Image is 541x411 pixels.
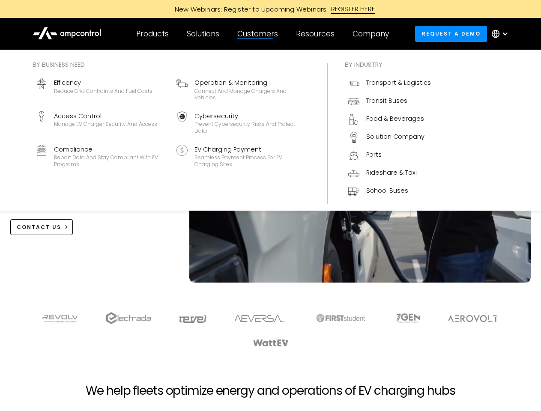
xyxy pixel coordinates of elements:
[54,154,166,167] div: Report data and stay compliant with EV programs
[366,150,382,159] div: Ports
[187,29,219,39] div: Solutions
[345,128,434,146] a: Solution Company
[194,154,307,167] div: Seamless Payment Process for EV Charging Sites
[366,96,407,105] div: Transit Buses
[345,164,434,182] a: Rideshare & Taxi
[33,141,170,171] a: ComplianceReport data and stay compliant with EV programs
[33,60,310,69] div: By business need
[366,78,431,87] div: Transport & Logistics
[366,186,408,195] div: School Buses
[86,384,455,398] h2: We help fleets optimize energy and operations of EV charging hubs
[353,29,389,39] div: Company
[253,340,289,346] img: WattEV logo
[194,88,307,101] div: Connect and manage chargers and vehicles
[54,88,152,95] div: Reduce grid contraints and fuel costs
[10,219,73,235] a: CONTACT US
[331,4,375,14] div: REGISTER HERE
[33,74,170,104] a: EfficencyReduce grid contraints and fuel costs
[194,111,307,121] div: Cybersecurity
[345,110,434,128] a: Food & Beverages
[54,111,157,121] div: Access Control
[194,78,307,87] div: Operation & Monitoring
[366,168,417,177] div: Rideshare & Taxi
[415,26,487,42] a: Request a demo
[345,146,434,164] a: Ports
[136,29,169,39] div: Products
[54,121,157,128] div: Manage EV charger security and access
[33,108,170,138] a: Access ControlManage EV charger security and access
[194,145,307,154] div: EV Charging Payment
[345,74,434,92] a: Transport & Logistics
[173,141,310,171] a: EV Charging PaymentSeamless Payment Process for EV Charging Sites
[166,5,331,14] div: New Webinars: Register to Upcoming Webinars
[78,4,463,14] a: New Webinars: Register to Upcoming WebinarsREGISTER HERE
[345,60,434,69] div: By industry
[345,182,434,200] a: School Buses
[237,29,278,39] div: Customers
[173,108,310,138] a: CybersecurityPrevent cybersecurity risks and protect data
[366,132,424,141] div: Solution Company
[448,315,499,322] img: Aerovolt Logo
[54,145,166,154] div: Compliance
[17,223,61,231] div: CONTACT US
[173,74,310,104] a: Operation & MonitoringConnect and manage chargers and vehicles
[54,78,152,87] div: Efficency
[296,29,335,39] div: Resources
[106,312,151,324] img: electrada logo
[366,114,424,123] div: Food & Beverages
[345,92,434,110] a: Transit Buses
[194,121,307,134] div: Prevent cybersecurity risks and protect data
